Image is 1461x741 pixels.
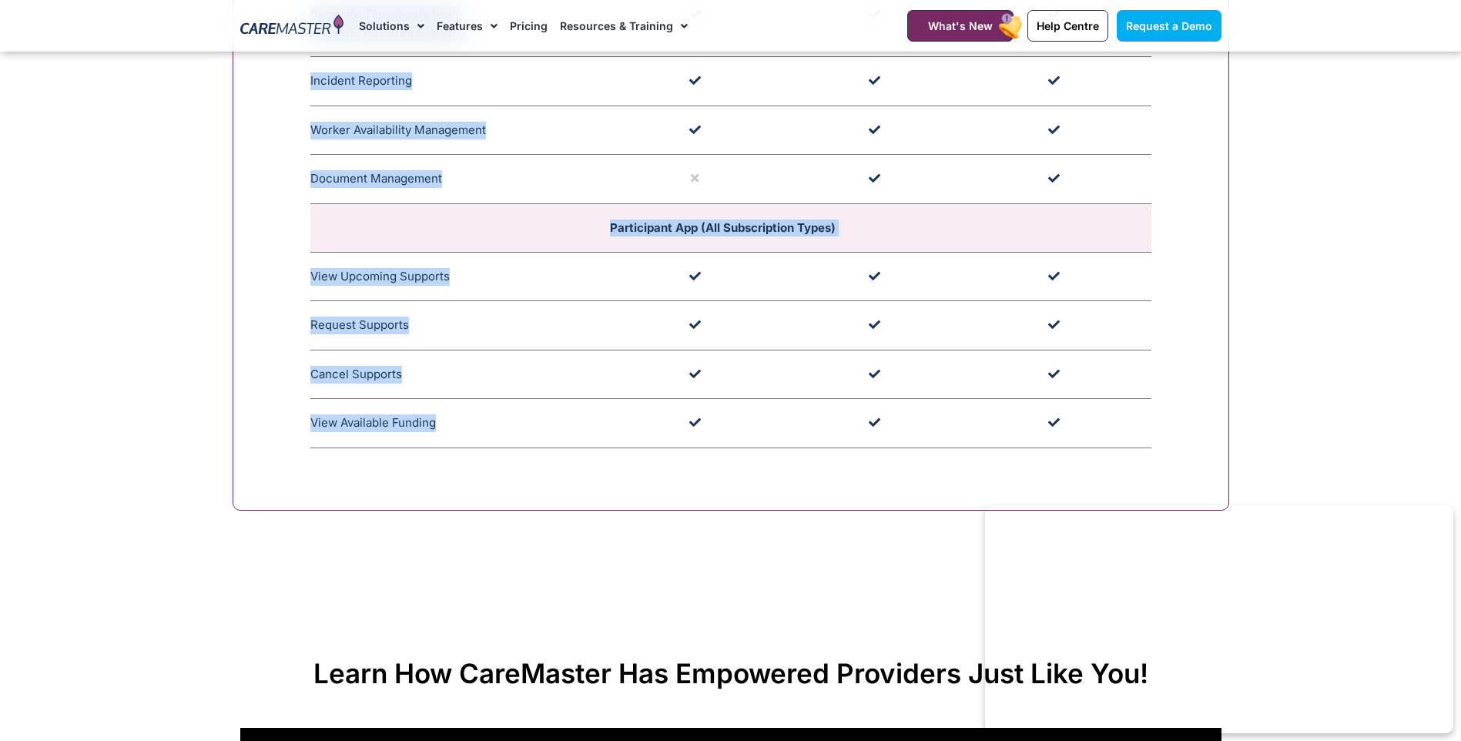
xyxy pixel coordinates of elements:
[310,155,613,204] td: Document Management
[907,10,1014,42] a: What's New
[1027,10,1108,42] a: Help Centre
[310,301,613,350] td: Request Supports
[240,657,1221,689] h2: Learn How CareMaster Has Empowered Providers Just Like You!
[985,505,1453,733] iframe: Popup CTA
[1117,10,1221,42] a: Request a Demo
[310,106,613,155] td: Worker Availability Management
[310,57,613,106] td: Incident Reporting
[310,252,613,301] td: View Upcoming Supports
[610,220,836,235] span: Participant App (All Subscription Types)
[310,399,613,448] td: View Available Funding
[1126,19,1212,32] span: Request a Demo
[928,19,993,32] span: What's New
[240,15,344,38] img: CareMaster Logo
[310,350,613,399] td: Cancel Supports
[1037,19,1099,32] span: Help Centre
